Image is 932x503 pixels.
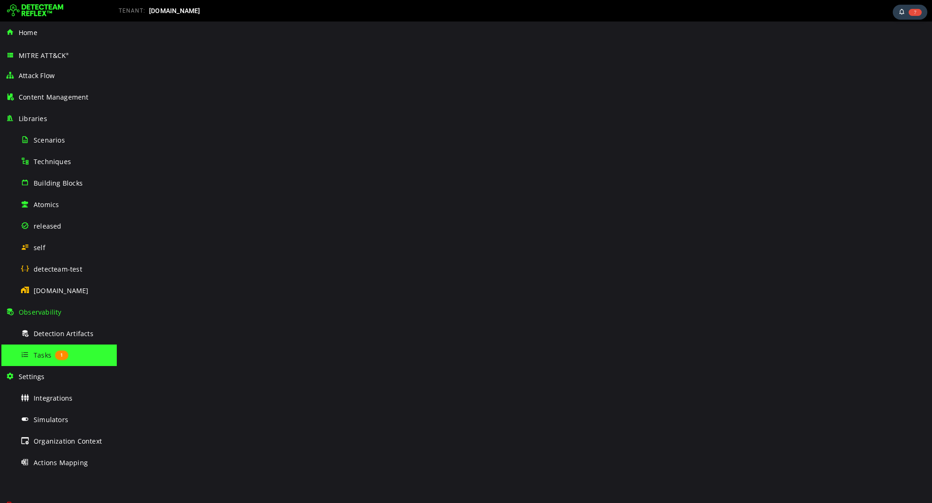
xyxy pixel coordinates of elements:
span: 1 [55,350,68,359]
span: Observability [19,308,62,316]
div: Task Notifications [893,5,927,20]
span: Libraries [19,114,47,123]
span: Integrations [34,394,72,402]
span: MITRE ATT&CK [19,51,69,60]
img: Detecteam logo [7,3,64,18]
sup: ® [66,52,69,56]
span: Tasks [34,351,51,359]
span: Content Management [19,93,89,101]
span: Building Blocks [34,179,83,187]
span: Techniques [34,157,71,166]
span: [DOMAIN_NAME] [34,286,89,295]
span: Settings [19,372,45,381]
span: Attack Flow [19,71,55,80]
span: Detection Artifacts [34,329,93,338]
span: Simulators [34,415,68,424]
span: TENANT: [119,7,145,14]
span: released [34,222,62,230]
span: 7 [909,9,922,16]
span: Organization Context [34,437,102,446]
span: [DOMAIN_NAME] [149,7,200,14]
span: Actions Mapping [34,458,88,467]
span: self [34,243,45,252]
span: Home [19,28,37,37]
span: Scenarios [34,136,65,144]
span: detecteam-test [34,265,82,273]
span: Atomics [34,200,59,209]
